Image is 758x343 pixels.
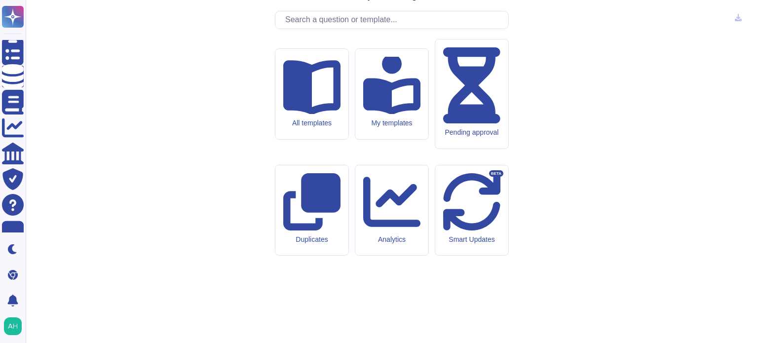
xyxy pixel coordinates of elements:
div: All templates [283,119,341,127]
div: Duplicates [283,235,341,244]
div: Analytics [363,235,420,244]
div: Smart Updates [443,235,500,244]
div: BETA [489,170,503,177]
input: Search a question or template... [280,11,508,29]
div: Pending approval [443,128,500,137]
img: user [4,317,22,335]
button: user [2,315,29,337]
div: My templates [363,119,420,127]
